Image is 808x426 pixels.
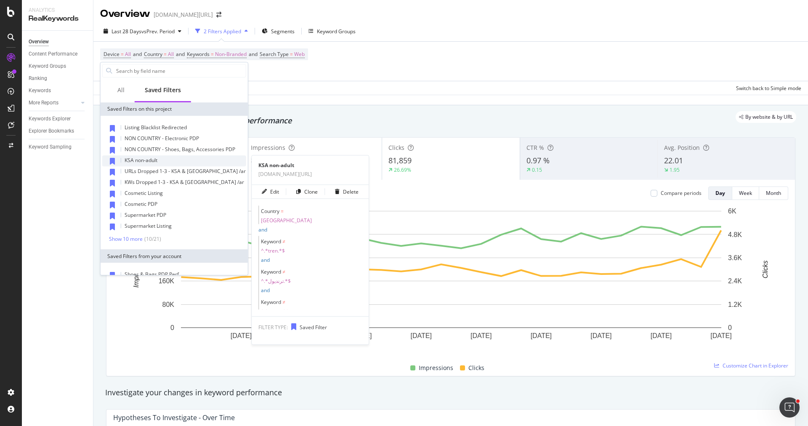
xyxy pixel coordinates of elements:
div: Keyword Groups [317,28,356,35]
text: 3.6K [728,254,742,261]
span: Clicks [468,363,484,373]
div: All [117,86,125,94]
iframe: Intercom live chat [779,397,800,418]
span: vs Prev. Period [141,28,175,35]
span: Avg. Position [664,144,700,152]
text: [DATE] [411,332,432,339]
a: Keyword Sampling [29,143,87,152]
a: More Reports [29,99,79,107]
div: Hypotheses to Investigate - Over Time [113,413,235,422]
span: NON COUNTRY - Electronic PDP [125,135,199,142]
a: Overview [29,37,87,46]
text: 160K [159,277,175,285]
span: KSA non-adult [125,157,157,164]
span: CTR % [526,144,544,152]
span: NON COUNTRY - Shoes, Bags, Accessories PDP [125,146,235,153]
button: Switch back to Simple mode [733,81,801,95]
div: Saved Filters on this project [101,102,248,116]
div: Saved Filters [145,86,181,94]
button: Day [708,186,732,200]
text: [DATE] [710,332,731,339]
span: ≠ [282,238,285,245]
a: Customize Chart in Explorer [714,362,788,369]
div: Overview [100,7,150,21]
button: Segments [258,24,298,38]
div: 26.69% [394,166,411,173]
button: Month [759,186,788,200]
span: Listing Blacklist Redirected [125,124,187,131]
span: ^.*tren.*$ [261,248,362,254]
div: KSA non-adult [252,162,369,169]
text: [DATE] [590,332,611,339]
span: By website & by URL [745,114,793,120]
div: Ranking [29,74,47,83]
text: 4.8K [728,231,742,238]
text: [DATE] [531,332,552,339]
span: Last 28 Days [112,28,141,35]
text: Impressions [133,251,140,288]
div: Overview [29,37,49,46]
text: 1.2K [728,301,742,308]
div: Day [715,189,725,197]
div: Switch back to Simple mode [736,85,801,92]
span: ≠ [282,298,285,306]
div: Keywords Explorer [29,114,71,123]
text: 0 [170,324,174,331]
span: ≠ [282,268,285,275]
text: [DATE] [470,332,492,339]
span: All [168,48,174,60]
button: Keyword Groups [305,24,359,38]
div: Investigate your changes in keyword performance [105,387,796,398]
div: Keyword Groups [29,62,66,71]
span: Keyword [261,238,281,245]
span: and [133,51,142,58]
div: Compare periods [661,189,702,197]
span: Saved Filter [300,324,327,331]
span: and [258,226,267,233]
button: Last 28 DaysvsPrev. Period [100,24,185,38]
div: Analytics [29,7,86,14]
span: Cosmetic Listing [125,189,163,197]
button: Week [732,186,759,200]
span: ^.*جنسية.*$ [261,308,362,315]
div: Week [739,189,752,197]
span: Keyword [261,268,281,275]
span: 81,859 [388,155,412,165]
span: Customize Chart in Explorer [723,362,788,369]
span: Impressions [251,144,285,152]
a: Explorer Bookmarks [29,127,87,136]
div: ( 10 / 21 ) [143,235,161,242]
span: and [176,51,185,58]
span: Clicks [388,144,404,152]
div: 2 Filters Applied [204,28,241,35]
span: Search Type [260,51,289,58]
span: KWs Dropped 1-3 - KSA & [GEOGRAPHIC_DATA] /ar [125,178,244,186]
div: Saved Filters from your account [101,249,248,263]
span: Country [261,208,279,215]
span: Cosmetic PDP [125,200,157,208]
span: and [261,287,270,294]
span: Device [104,51,120,58]
span: 22.01 [664,155,683,165]
span: 0.97 % [526,155,550,165]
span: Keywords [187,51,210,58]
span: Non-Branded [215,48,247,60]
svg: A chart. [113,207,789,353]
div: Clone [304,188,318,195]
span: ^.*ترنديول.*$ [261,278,362,285]
div: Edit [270,188,279,195]
span: Supermarket PDP [125,211,166,218]
text: [DATE] [351,332,372,339]
div: [DOMAIN_NAME][URL] [252,170,369,178]
text: 80K [162,301,175,308]
div: RealKeywords [29,14,86,24]
div: Keywords [29,86,51,95]
div: More Reports [29,99,58,107]
a: Content Performance [29,50,87,59]
span: and [249,51,258,58]
span: Web [294,48,305,60]
span: FILTER TYPE: [258,324,288,331]
span: Keyword [261,298,281,306]
span: = [164,51,167,58]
